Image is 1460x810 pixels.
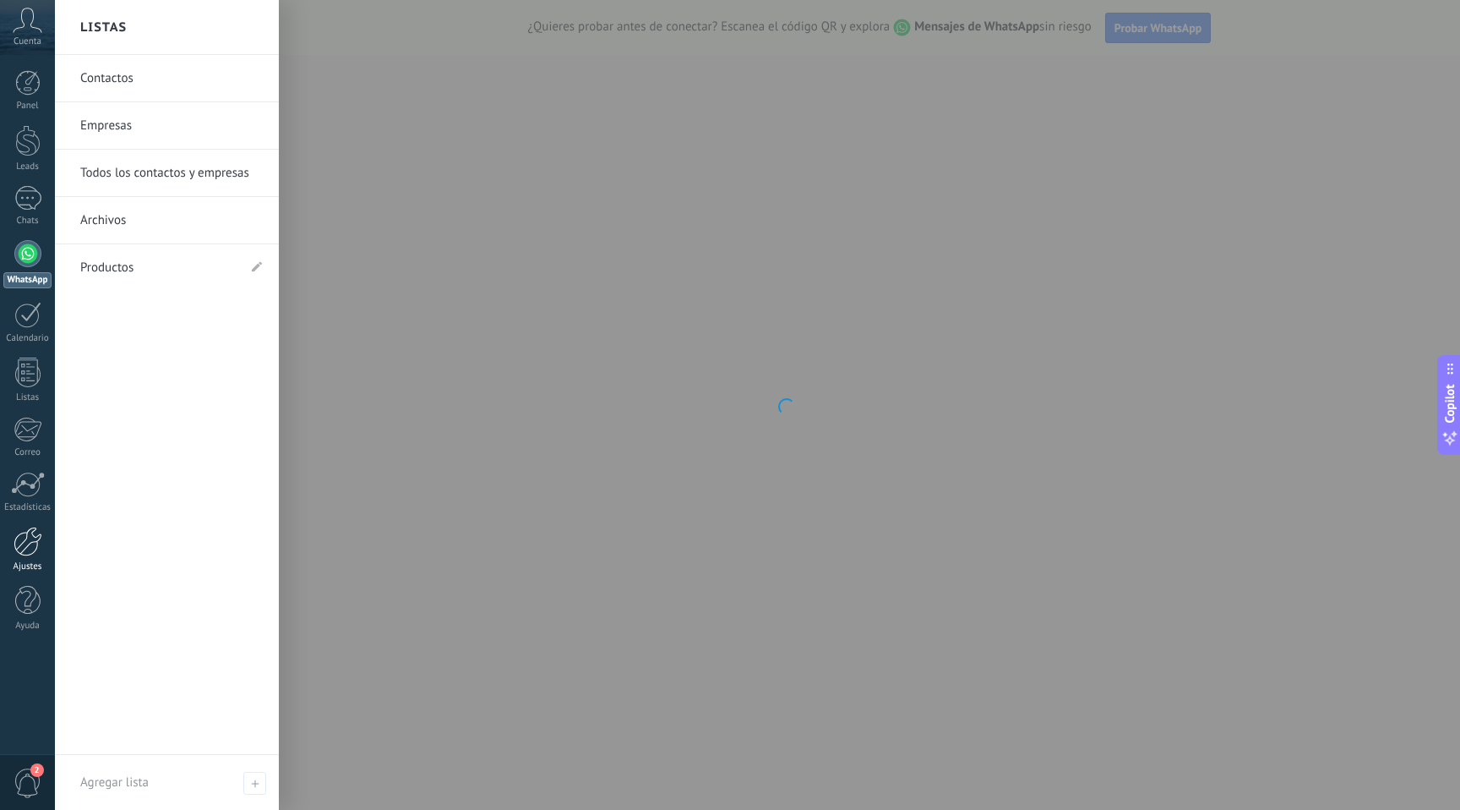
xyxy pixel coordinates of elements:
[3,333,52,344] div: Calendario
[30,763,44,777] span: 2
[3,561,52,572] div: Ajustes
[3,101,52,112] div: Panel
[243,772,266,795] span: Agregar lista
[80,55,262,102] a: Contactos
[80,1,127,54] h2: Listas
[3,161,52,172] div: Leads
[3,502,52,513] div: Estadísticas
[3,392,52,403] div: Listas
[14,36,41,47] span: Cuenta
[80,197,262,244] a: Archivos
[3,621,52,632] div: Ayuda
[80,774,149,791] span: Agregar lista
[80,150,262,197] a: Todos los contactos y empresas
[3,447,52,458] div: Correo
[80,102,262,150] a: Empresas
[80,244,237,292] a: Productos
[1441,385,1458,424] span: Copilot
[3,216,52,227] div: Chats
[3,272,52,288] div: WhatsApp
